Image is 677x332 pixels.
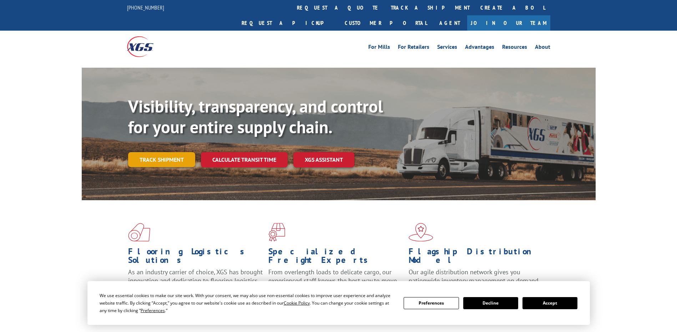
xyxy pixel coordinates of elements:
[467,15,550,31] a: Join Our Team
[339,15,432,31] a: Customer Portal
[127,4,164,11] a: [PHONE_NUMBER]
[398,44,429,52] a: For Retailers
[268,268,403,300] p: From overlength loads to delicate cargo, our experienced staff knows the best way to move your fr...
[201,152,288,167] a: Calculate transit time
[128,268,263,293] span: As an industry carrier of choice, XGS has brought innovation and dedication to flooring logistics...
[409,223,433,242] img: xgs-icon-flagship-distribution-model-red
[268,223,285,242] img: xgs-icon-focused-on-flooring-red
[128,223,150,242] img: xgs-icon-total-supply-chain-intelligence-red
[128,95,383,138] b: Visibility, transparency, and control for your entire supply chain.
[100,292,395,314] div: We use essential cookies to make our site work. With your consent, we may also use non-essential ...
[87,281,590,325] div: Cookie Consent Prompt
[535,44,550,52] a: About
[502,44,527,52] a: Resources
[409,268,540,285] span: Our agile distribution network gives you nationwide inventory management on demand.
[437,44,457,52] a: Services
[293,152,354,167] a: XGS ASSISTANT
[404,297,459,309] button: Preferences
[522,297,577,309] button: Accept
[368,44,390,52] a: For Mills
[284,300,310,306] span: Cookie Policy
[141,307,165,313] span: Preferences
[128,247,263,268] h1: Flooring Logistics Solutions
[432,15,467,31] a: Agent
[463,297,518,309] button: Decline
[268,247,403,268] h1: Specialized Freight Experts
[409,247,544,268] h1: Flagship Distribution Model
[128,152,195,167] a: Track shipment
[236,15,339,31] a: Request a pickup
[465,44,494,52] a: Advantages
